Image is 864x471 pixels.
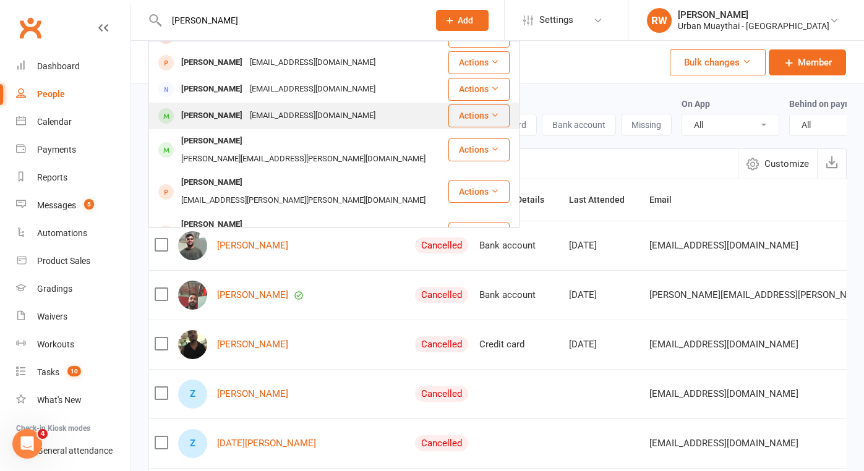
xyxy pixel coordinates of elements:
[458,15,473,25] span: Add
[16,219,130,247] a: Automations
[217,438,316,449] a: [DATE][PERSON_NAME]
[178,107,246,125] div: [PERSON_NAME]
[415,336,468,352] div: Cancelled
[16,359,130,386] a: Tasks 10
[649,333,798,356] span: [EMAIL_ADDRESS][DOMAIN_NAME]
[16,247,130,275] a: Product Sales
[569,240,638,251] div: [DATE]
[84,199,94,210] span: 5
[448,223,510,245] button: Actions
[479,290,558,300] div: Bank account
[37,446,113,456] div: General attendance
[178,80,246,98] div: [PERSON_NAME]
[621,114,672,136] button: Missing
[649,195,685,205] span: Email
[569,195,638,205] span: Last Attended
[178,330,207,359] img: Ayman
[37,117,72,127] div: Calendar
[37,367,59,377] div: Tasks
[37,61,80,71] div: Dashboard
[37,312,67,321] div: Waivers
[649,431,798,455] span: [EMAIL_ADDRESS][DOMAIN_NAME]
[178,150,429,168] div: [PERSON_NAME][EMAIL_ADDRESS][PERSON_NAME][DOMAIN_NAME]
[38,429,48,439] span: 4
[12,429,42,459] iframe: Intercom live chat
[246,80,379,98] div: [EMAIL_ADDRESS][DOMAIN_NAME]
[569,339,638,350] div: [DATE]
[569,192,638,207] button: Last Attended
[37,256,90,266] div: Product Sales
[448,78,510,100] button: Actions
[764,156,809,171] span: Customize
[448,138,510,161] button: Actions
[178,231,207,260] img: Arvin
[37,228,87,238] div: Automations
[37,284,72,294] div: Gradings
[415,386,468,402] div: Cancelled
[67,366,81,376] span: 10
[415,287,468,303] div: Cancelled
[769,49,846,75] a: Member
[178,132,246,150] div: [PERSON_NAME]
[539,6,573,34] span: Settings
[37,200,76,210] div: Messages
[246,54,379,72] div: [EMAIL_ADDRESS][DOMAIN_NAME]
[670,49,766,75] button: Bulk changes
[569,290,638,300] div: [DATE]
[16,275,130,303] a: Gradings
[678,9,829,20] div: [PERSON_NAME]
[479,339,558,350] div: Credit card
[15,12,46,43] a: Clubworx
[16,437,130,465] a: General attendance kiosk mode
[738,149,817,179] button: Customize
[649,192,685,207] button: Email
[16,303,130,331] a: Waivers
[178,54,246,72] div: [PERSON_NAME]
[16,386,130,414] a: What's New
[217,290,288,300] a: [PERSON_NAME]
[163,12,420,29] input: Search...
[682,99,710,109] label: On App
[448,180,510,203] button: Actions
[178,380,207,409] div: Zakariya
[647,8,672,33] div: RW
[37,145,76,155] div: Payments
[16,108,130,136] a: Calendar
[16,80,130,108] a: People
[415,237,468,253] div: Cancelled
[16,53,130,80] a: Dashboard
[649,234,798,257] span: [EMAIL_ADDRESS][DOMAIN_NAME]
[246,107,379,125] div: [EMAIL_ADDRESS][DOMAIN_NAME]
[479,240,558,251] div: Bank account
[16,331,130,359] a: Workouts
[542,114,616,136] button: Bank account
[178,174,246,192] div: [PERSON_NAME]
[178,216,246,234] div: [PERSON_NAME]
[37,395,82,405] div: What's New
[16,192,130,219] a: Messages 5
[415,435,468,451] div: Cancelled
[217,389,288,399] a: [PERSON_NAME]
[37,339,74,349] div: Workouts
[217,240,288,251] a: [PERSON_NAME]
[178,192,429,210] div: [EMAIL_ADDRESS][PERSON_NAME][PERSON_NAME][DOMAIN_NAME]
[649,382,798,405] span: [EMAIL_ADDRESS][DOMAIN_NAME]
[798,55,832,70] span: Member
[436,10,489,31] button: Add
[448,51,510,74] button: Actions
[178,429,207,458] div: Zul
[448,104,510,127] button: Actions
[16,136,130,164] a: Payments
[178,281,207,310] img: David
[217,339,288,350] a: [PERSON_NAME]
[37,172,67,182] div: Reports
[16,164,130,192] a: Reports
[678,20,829,32] div: Urban Muaythai - [GEOGRAPHIC_DATA]
[37,89,65,99] div: People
